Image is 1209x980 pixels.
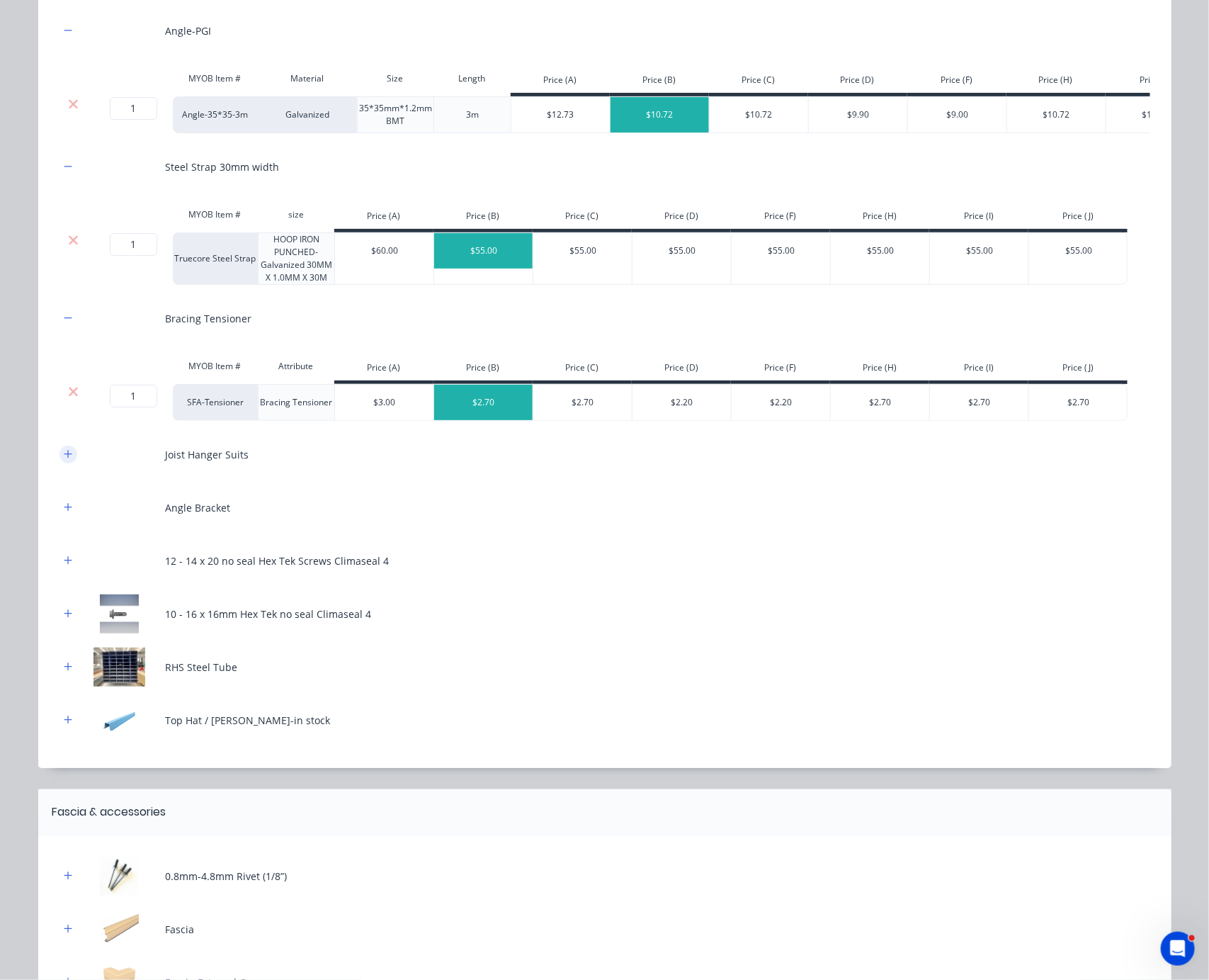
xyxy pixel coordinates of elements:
[731,204,830,232] div: Price (F)
[166,660,238,675] div: RHS Steel Tube
[831,385,930,420] div: $2.70
[258,232,335,285] div: HOOP IRON PUNCHED- Galvanized 30MM X 1.0MM X 30M
[1161,932,1195,966] iframe: Intercom live chat
[52,804,166,821] div: Fascia & accessories
[173,201,258,229] div: MYOB Item #
[610,68,709,96] div: Price (B)
[173,384,258,421] div: SFA-Tensioner
[110,233,157,256] input: ?
[84,701,155,740] img: Top Hat / Batten-in stock
[1028,204,1128,232] div: Price (J)
[908,97,1007,133] div: $9.00
[907,68,1006,96] div: Price (F)
[166,607,372,621] div: 10 - 16 x 16mm Hex Tek no seal Climaseal 4
[1106,68,1205,96] div: Price (I)
[1006,68,1106,96] div: Price (H)
[166,922,195,937] div: Fascia
[611,97,710,133] div: $10.72
[334,204,433,232] div: Price (A)
[632,233,732,269] div: $55.00
[929,204,1028,232] div: Price (I)
[84,857,155,896] img: 0.8mm-4.8mm Rivet (1/8”)
[433,204,533,232] div: Price (B)
[632,356,731,384] div: Price (D)
[166,447,249,462] div: Joist Hanger Suits
[173,96,258,133] div: Angle-35*35-3m
[166,553,390,568] div: 12 - 14 x 20 no seal Hex Tek Screws Climaseal 4
[433,64,511,93] div: Length
[84,595,155,633] img: 10 - 16 x 16mm Hex Tek no seal Climaseal 4
[173,64,258,93] div: MYOB Item #
[173,352,258,381] div: MYOB Item #
[173,232,258,285] div: Truecore Steel Strap
[632,385,732,420] div: $2.20
[433,356,533,384] div: Price (B)
[334,356,433,384] div: Price (A)
[110,97,157,120] input: ?
[433,96,511,133] div: 3m
[709,68,808,96] div: Price (C)
[731,356,830,384] div: Price (F)
[533,356,632,384] div: Price (C)
[511,97,611,133] div: $12.73
[732,233,831,269] div: $55.00
[434,385,533,420] div: $2.70
[258,384,335,421] div: Bracing Tensioner
[166,23,212,38] div: Angle-PGI
[110,385,157,407] input: ?
[808,68,907,96] div: Price (D)
[533,204,632,232] div: Price (C)
[258,352,335,381] div: Attribute
[1007,97,1106,133] div: $10.72
[1028,356,1128,384] div: Price (J)
[632,204,731,232] div: Price (D)
[929,356,1028,384] div: Price (I)
[258,201,335,229] div: size
[166,869,288,884] div: 0.8mm-4.8mm Rivet (1/8”)
[166,500,231,515] div: Angle Bracket
[335,385,434,420] div: $3.00
[258,96,357,133] div: Galvanized
[84,648,155,687] img: RHS Steel Tube
[831,233,930,269] div: $55.00
[434,233,533,269] div: $55.00
[930,385,1029,420] div: $2.70
[1029,233,1128,269] div: $55.00
[710,97,809,133] div: $10.72
[533,385,632,420] div: $2.70
[809,97,908,133] div: $9.90
[732,385,831,420] div: $2.20
[830,204,929,232] div: Price (H)
[930,233,1029,269] div: $55.00
[357,64,434,93] div: Size
[830,356,929,384] div: Price (H)
[1106,97,1205,133] div: $10.72
[511,68,610,96] div: Price (A)
[258,64,357,93] div: Material
[1029,385,1128,420] div: $2.70
[166,713,331,728] div: Top Hat / [PERSON_NAME]-in stock
[84,910,155,949] img: Fascia
[166,311,252,326] div: Bracing Tensioner
[357,96,434,133] div: 35*35mm*1.2mm BMT
[533,233,632,269] div: $55.00
[335,233,434,269] div: $60.00
[166,159,280,174] div: Steel Strap 30mm width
